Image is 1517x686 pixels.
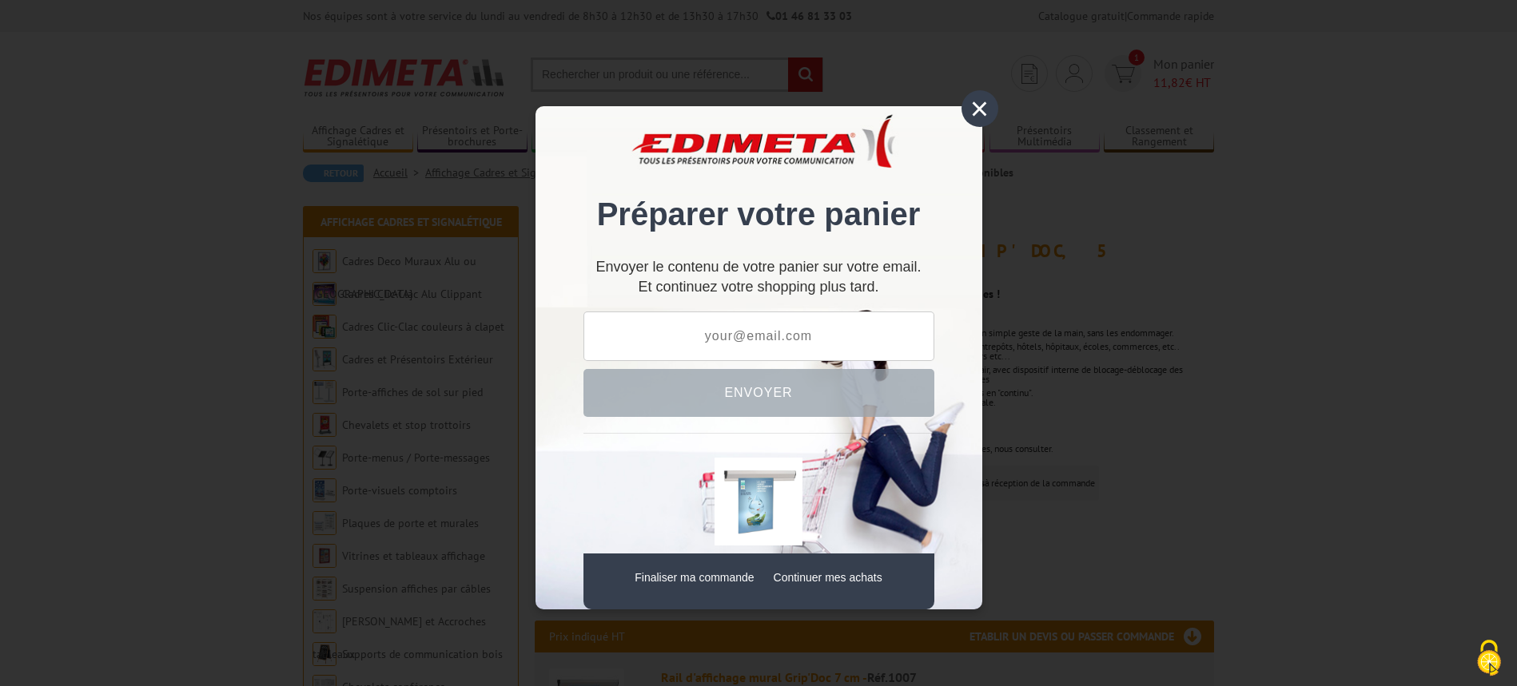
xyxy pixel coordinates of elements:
[774,571,882,584] a: Continuer mes achats
[1461,632,1517,686] button: Cookies (fenêtre modale)
[583,311,934,361] input: your@email.com
[583,265,934,269] p: Envoyer le contenu de votre panier sur votre email.
[583,265,934,295] div: Et continuez votre shopping plus tard.
[583,130,934,249] div: Préparer votre panier
[583,369,934,417] button: Envoyer
[1469,638,1509,678] img: Cookies (fenêtre modale)
[962,90,998,127] div: ×
[635,571,754,584] a: Finaliser ma commande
